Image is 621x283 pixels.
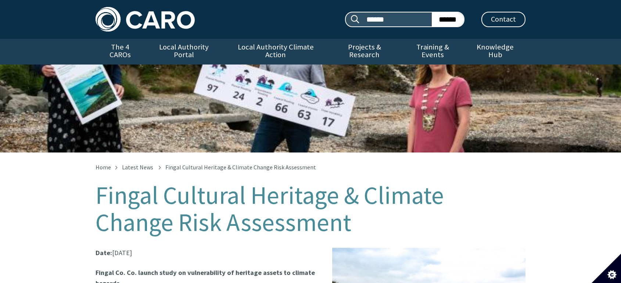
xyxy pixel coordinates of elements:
[592,254,621,283] button: Set cookie preferences
[96,182,525,236] h1: Fingal Cultural Heritage & Climate Change Risk Assessment
[223,39,328,65] a: Local Authority Climate Action
[96,163,111,171] a: Home
[96,7,195,32] img: Caro logo
[465,39,525,65] a: Knowledge Hub
[96,249,112,257] strong: Date:
[328,39,401,65] a: Projects & Research
[481,12,525,27] a: Contact
[96,39,144,65] a: The 4 CAROs
[144,39,223,65] a: Local Authority Portal
[401,39,465,65] a: Training & Events
[96,248,525,258] p: [DATE]
[165,163,316,171] span: Fingal Cultural Heritage & Climate Change Risk Assessment
[122,163,153,171] a: Latest News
